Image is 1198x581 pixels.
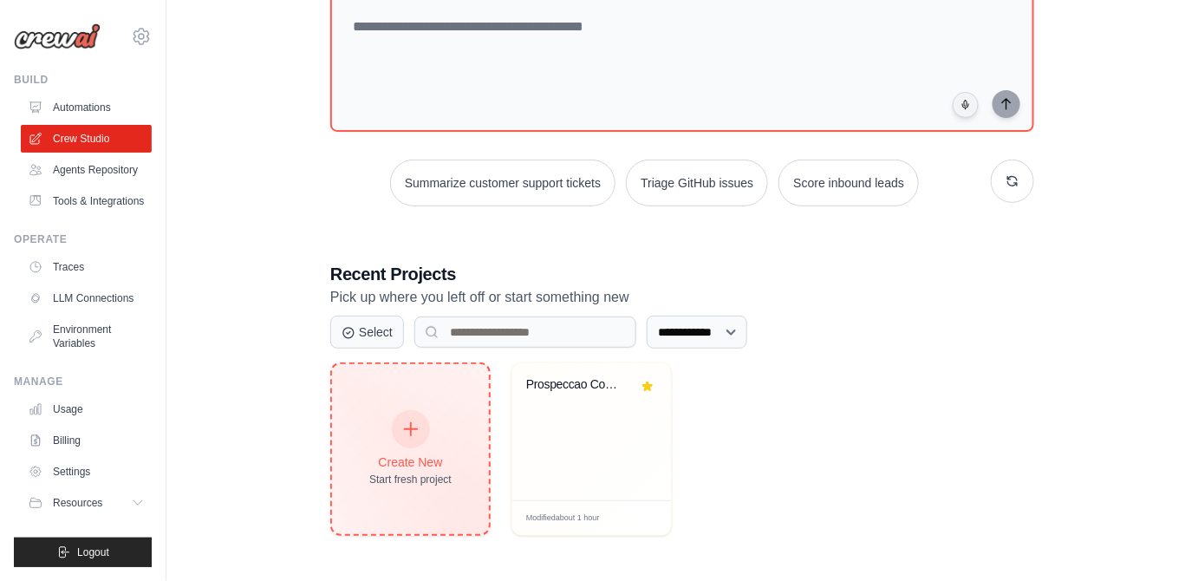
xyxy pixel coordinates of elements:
[53,496,102,510] span: Resources
[14,375,152,388] div: Manage
[21,94,152,121] a: Automations
[14,232,152,246] div: Operate
[778,160,919,206] button: Score inbound leads
[14,73,152,87] div: Build
[21,125,152,153] a: Crew Studio
[369,454,452,471] div: Create New
[991,160,1034,203] button: Get new suggestions
[14,538,152,567] button: Logout
[21,187,152,215] a: Tools & Integrations
[630,512,645,525] span: Edit
[369,473,452,486] div: Start fresh project
[330,316,404,349] button: Select
[526,377,631,393] div: Prospeccao Completa Cafe Le Verdon - Email + Excel + Automacao
[14,23,101,49] img: Logo
[21,156,152,184] a: Agents Repository
[526,512,600,525] span: Modified about 1 hour
[330,262,1034,286] h3: Recent Projects
[638,377,657,396] button: Remove from favorites
[953,92,979,118] button: Click to speak your automation idea
[21,284,152,312] a: LLM Connections
[21,427,152,454] a: Billing
[77,545,109,559] span: Logout
[21,253,152,281] a: Traces
[21,489,152,517] button: Resources
[626,160,768,206] button: Triage GitHub issues
[21,316,152,357] a: Environment Variables
[21,458,152,486] a: Settings
[21,395,152,423] a: Usage
[390,160,615,206] button: Summarize customer support tickets
[330,286,1034,309] p: Pick up where you left off or start something new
